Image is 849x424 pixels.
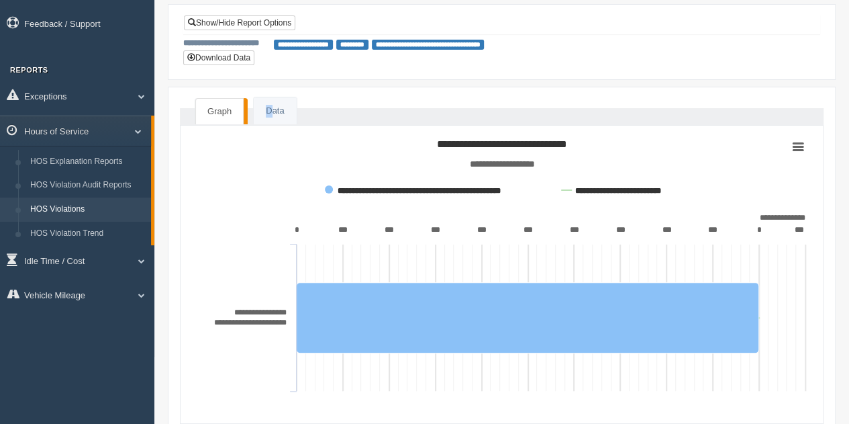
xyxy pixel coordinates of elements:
a: HOS Violation Audit Reports [24,173,151,198]
button: Download Data [183,50,254,65]
a: HOS Violation Trend [24,222,151,246]
a: Data [254,97,296,125]
a: HOS Explanation Reports [24,150,151,174]
a: Show/Hide Report Options [184,15,295,30]
a: HOS Violations [24,198,151,222]
a: Graph [195,98,244,125]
